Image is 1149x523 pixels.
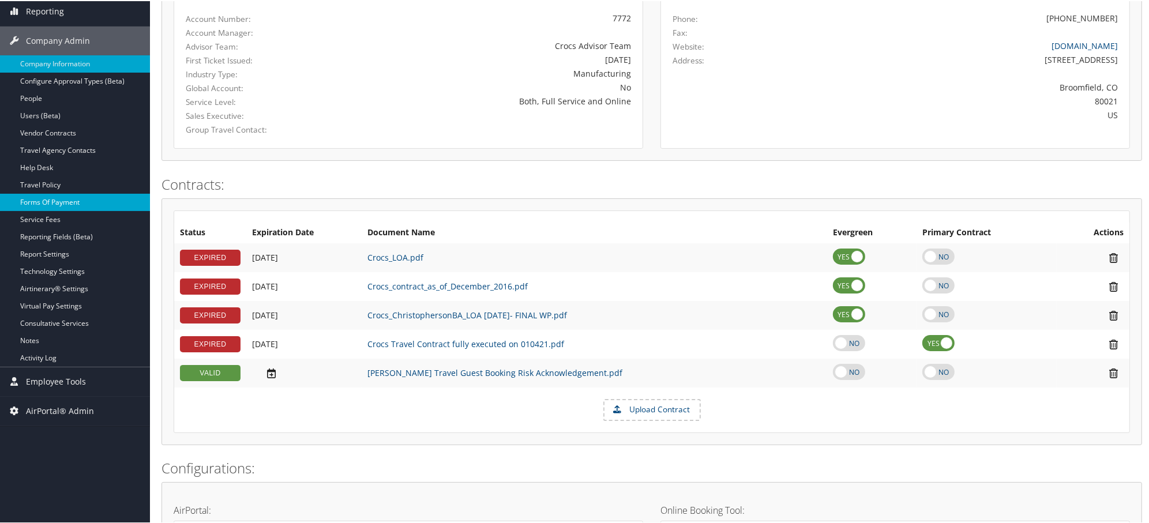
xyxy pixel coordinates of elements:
[186,81,322,93] label: Global Account:
[1103,308,1124,321] i: Remove Contract
[26,396,94,424] span: AirPortal® Admin
[186,26,322,37] label: Account Manager:
[340,52,631,65] div: [DATE]
[186,95,322,107] label: Service Level:
[180,306,241,322] div: EXPIRED
[26,366,86,395] span: Employee Tools
[673,54,704,65] label: Address:
[917,221,1057,242] th: Primary Contract
[827,221,917,242] th: Evergreen
[252,337,278,348] span: [DATE]
[174,221,246,242] th: Status
[367,251,423,262] a: Crocs_LOA.pdf
[162,174,1142,193] h2: Contracts:
[340,66,631,78] div: Manufacturing
[252,338,356,348] div: Add/Edit Date
[252,251,356,262] div: Add/Edit Date
[162,457,1142,477] h2: Configurations:
[180,364,241,380] div: VALID
[340,11,631,23] div: 7772
[180,335,241,351] div: EXPIRED
[362,221,827,242] th: Document Name
[186,40,322,51] label: Advisor Team:
[186,67,322,79] label: Industry Type:
[1103,251,1124,263] i: Remove Contract
[340,39,631,51] div: Crocs Advisor Team
[186,109,322,121] label: Sales Executive:
[788,94,1118,106] div: 80021
[252,366,356,378] div: Add/Edit Date
[252,308,278,319] span: [DATE]
[673,40,704,51] label: Website:
[1052,39,1118,50] a: [DOMAIN_NAME]
[788,108,1118,120] div: US
[367,280,528,291] a: Crocs_contract_as_of_December_2016.pdf
[186,54,322,65] label: First Ticket Issued:
[1103,366,1124,378] i: Remove Contract
[26,25,90,54] span: Company Admin
[340,80,631,92] div: No
[788,80,1118,92] div: Broomfield, CO
[604,399,700,419] label: Upload Contract
[252,280,278,291] span: [DATE]
[1046,11,1118,23] div: [PHONE_NUMBER]
[174,505,643,514] h4: AirPortal:
[180,277,241,294] div: EXPIRED
[186,12,322,24] label: Account Number:
[252,280,356,291] div: Add/Edit Date
[252,251,278,262] span: [DATE]
[1057,221,1129,242] th: Actions
[1103,280,1124,292] i: Remove Contract
[340,94,631,106] div: Both, Full Service and Online
[367,308,567,319] a: Crocs_ChristophersonBA_LOA [DATE]- FINAL WP.pdf
[660,505,1130,514] h4: Online Booking Tool:
[673,12,698,24] label: Phone:
[673,26,688,37] label: Fax:
[246,221,362,242] th: Expiration Date
[180,249,241,265] div: EXPIRED
[367,337,564,348] a: Crocs Travel Contract fully executed on 010421.pdf
[252,309,356,319] div: Add/Edit Date
[367,366,622,377] a: [PERSON_NAME] Travel Guest Booking Risk Acknowledgement.pdf
[186,123,322,134] label: Group Travel Contact:
[788,52,1118,65] div: [STREET_ADDRESS]
[1103,337,1124,349] i: Remove Contract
